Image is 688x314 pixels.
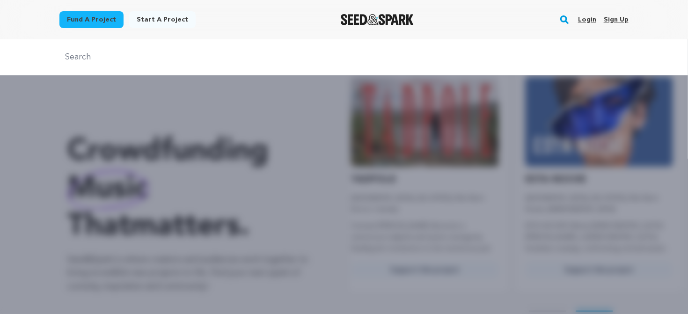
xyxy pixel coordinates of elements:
[604,12,629,27] a: Sign up
[341,14,414,25] img: Seed&Spark Logo Dark Mode
[59,11,124,28] a: Fund a project
[578,12,596,27] a: Login
[129,11,196,28] a: Start a project
[59,51,629,64] input: Search
[341,14,414,25] a: Seed&Spark Homepage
